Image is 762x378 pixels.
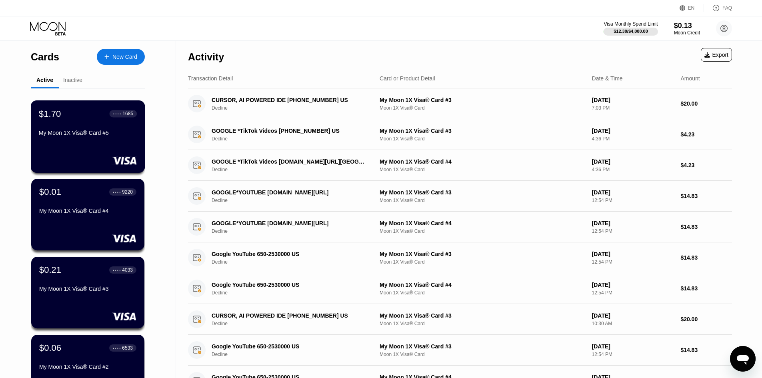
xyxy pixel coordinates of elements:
div: New Card [112,54,137,60]
div: 12:54 PM [592,352,674,357]
div: Transaction Detail [188,75,233,82]
div: $12.30 / $4,000.00 [614,29,648,34]
div: Moon 1X Visa® Card [380,105,586,111]
div: [DATE] [592,128,674,134]
div: $14.83 [680,347,732,353]
div: 9220 [122,189,133,195]
div: $0.01● ● ● ●9220My Moon 1X Visa® Card #4 [31,179,144,250]
div: Decline [212,167,378,172]
div: Moon 1X Visa® Card [380,198,586,203]
div: Decline [212,228,378,234]
div: EN [680,4,704,12]
div: 10:30 AM [592,321,674,326]
div: GOOGLE*YOUTUBE [DOMAIN_NAME][URL]DeclineMy Moon 1X Visa® Card #4Moon 1X Visa® Card[DATE]12:54 PM$... [188,212,732,242]
div: My Moon 1X Visa® Card #4 [380,220,586,226]
div: $14.83 [680,193,732,199]
div: My Moon 1X Visa® Card #4 [39,208,136,214]
div: [DATE] [592,343,674,350]
div: My Moon 1X Visa® Card #3 [380,189,586,196]
div: Moon 1X Visa® Card [380,259,586,265]
div: ● ● ● ● [113,347,121,349]
div: Visa Monthly Spend Limit$12.30/$4,000.00 [604,21,658,36]
div: [DATE] [592,158,674,165]
div: GOOGLE *TikTok Videos [DOMAIN_NAME][URL][GEOGRAPHIC_DATA] [212,158,367,165]
div: My Moon 1X Visa® Card #3 [380,251,586,257]
div: $4.23 [680,162,732,168]
div: $0.21 [39,265,61,275]
div: $20.00 [680,100,732,107]
div: [DATE] [592,282,674,288]
div: $14.83 [680,285,732,292]
div: 1685 [122,111,133,116]
div: My Moon 1X Visa® Card #3 [39,286,136,292]
div: ● ● ● ● [113,269,121,271]
div: $14.83 [680,254,732,261]
div: Cards [31,51,59,63]
div: 4033 [122,267,133,273]
div: Google YouTube 650-2530000 US [212,251,367,257]
div: Active [36,77,53,83]
iframe: Button to launch messaging window [730,346,756,372]
div: Moon 1X Visa® Card [380,136,586,142]
div: Visa Monthly Spend Limit [604,21,658,27]
div: Decline [212,259,378,265]
div: My Moon 1X Visa® Card #3 [380,128,586,134]
div: My Moon 1X Visa® Card #2 [39,364,136,370]
div: 12:54 PM [592,198,674,203]
div: My Moon 1X Visa® Card #4 [380,282,586,288]
div: [DATE] [592,220,674,226]
div: GOOGLE *TikTok Videos [PHONE_NUMBER] USDeclineMy Moon 1X Visa® Card #3Moon 1X Visa® Card[DATE]4:3... [188,119,732,150]
div: FAQ [704,4,732,12]
div: Export [704,52,728,58]
div: Decline [212,321,378,326]
div: $4.23 [680,131,732,138]
div: $1.70 [39,108,61,119]
div: Inactive [63,77,82,83]
div: GOOGLE*YOUTUBE [DOMAIN_NAME][URL]DeclineMy Moon 1X Visa® Card #3Moon 1X Visa® Card[DATE]12:54 PM$... [188,181,732,212]
div: My Moon 1X Visa® Card #3 [380,97,586,103]
div: $0.06 [39,343,61,353]
div: ● ● ● ● [113,191,121,193]
div: Moon 1X Visa® Card [380,321,586,326]
div: CURSOR, AI POWERED IDE [PHONE_NUMBER] US [212,97,367,103]
div: Moon 1X Visa® Card [380,228,586,234]
div: $0.21● ● ● ●4033My Moon 1X Visa® Card #3 [31,257,144,328]
div: [DATE] [592,251,674,257]
div: Google YouTube 650-2530000 US [212,343,367,350]
div: Decline [212,136,378,142]
div: 4:36 PM [592,136,674,142]
div: $0.01 [39,187,61,197]
div: My Moon 1X Visa® Card #3 [380,343,586,350]
div: Date & Time [592,75,623,82]
div: My Moon 1X Visa® Card #5 [39,130,137,136]
div: $20.00 [680,316,732,322]
div: Decline [212,352,378,357]
div: CURSOR, AI POWERED IDE [PHONE_NUMBER] US [212,312,367,319]
div: $0.13 [674,22,700,30]
div: Google YouTube 650-2530000 USDeclineMy Moon 1X Visa® Card #4Moon 1X Visa® Card[DATE]12:54 PM$14.83 [188,273,732,304]
div: Moon 1X Visa® Card [380,290,586,296]
div: 12:54 PM [592,259,674,265]
div: Google YouTube 650-2530000 US [212,282,367,288]
div: $14.83 [680,224,732,230]
div: CURSOR, AI POWERED IDE [PHONE_NUMBER] USDeclineMy Moon 1X Visa® Card #3Moon 1X Visa® Card[DATE]10... [188,304,732,335]
div: Export [701,48,732,62]
div: Google YouTube 650-2530000 USDeclineMy Moon 1X Visa® Card #3Moon 1X Visa® Card[DATE]12:54 PM$14.83 [188,335,732,366]
div: EN [688,5,695,11]
div: [DATE] [592,97,674,103]
div: [DATE] [592,189,674,196]
div: $1.70● ● ● ●1685My Moon 1X Visa® Card #5 [31,101,144,172]
div: GOOGLE *TikTok Videos [PHONE_NUMBER] US [212,128,367,134]
div: FAQ [722,5,732,11]
div: 4:36 PM [592,167,674,172]
div: Google YouTube 650-2530000 USDeclineMy Moon 1X Visa® Card #3Moon 1X Visa® Card[DATE]12:54 PM$14.83 [188,242,732,273]
div: 6533 [122,345,133,351]
div: Activity [188,51,224,63]
div: Decline [212,290,378,296]
div: Moon 1X Visa® Card [380,167,586,172]
div: 12:54 PM [592,290,674,296]
div: [DATE] [592,312,674,319]
div: Decline [212,198,378,203]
